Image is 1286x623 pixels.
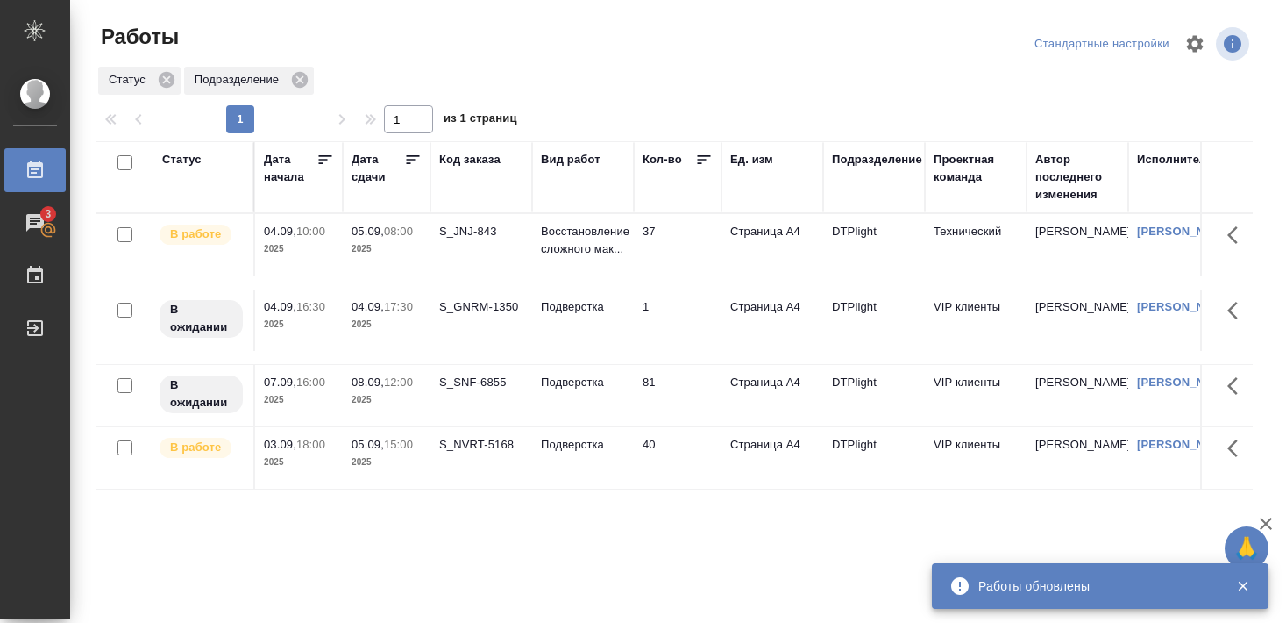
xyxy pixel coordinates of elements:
[352,376,384,389] p: 08.09,
[264,240,334,258] p: 2025
[1217,427,1259,469] button: Здесь прячутся важные кнопки
[934,151,1018,186] div: Проектная команда
[184,67,314,95] div: Подразделение
[352,225,384,238] p: 05.09,
[541,223,625,258] p: Восстановление сложного мак...
[1027,290,1128,351] td: [PERSON_NAME]
[823,427,925,489] td: DTPlight
[264,454,334,471] p: 2025
[384,300,413,313] p: 17:30
[541,374,625,391] p: Подверстка
[1035,151,1119,204] div: Автор последнего изменения
[1137,225,1234,238] a: [PERSON_NAME]
[170,376,232,412] p: В ожидании
[34,205,61,223] span: 3
[721,214,823,276] td: Страница А4
[264,151,316,186] div: Дата начала
[925,214,1027,276] td: Технический
[296,376,325,389] p: 16:00
[925,365,1027,426] td: VIP клиенты
[439,151,501,168] div: Код заказа
[634,214,721,276] td: 37
[158,223,245,247] div: Исполнитель выполняет работу
[264,225,296,238] p: 04.09,
[1174,23,1216,65] span: Настроить таблицу
[352,300,384,313] p: 04.09,
[352,240,422,258] p: 2025
[832,151,922,168] div: Подразделение
[634,427,721,489] td: 40
[96,23,179,51] span: Работы
[162,151,202,168] div: Статус
[264,300,296,313] p: 04.09,
[643,151,682,168] div: Кол-во
[109,71,152,89] p: Статус
[925,427,1027,489] td: VIP клиенты
[1137,151,1214,168] div: Исполнитель
[384,376,413,389] p: 12:00
[170,226,221,243] p: В работе
[296,438,325,451] p: 18:00
[264,438,296,451] p: 03.09,
[1216,27,1253,61] span: Посмотреть информацию
[352,151,404,186] div: Дата сдачи
[264,376,296,389] p: 07.09,
[1027,427,1128,489] td: [PERSON_NAME]
[439,374,523,391] div: S_SNF-6855
[170,301,232,336] p: В ожидании
[1137,438,1234,451] a: [PERSON_NAME]
[721,365,823,426] td: Страница А4
[439,298,523,316] div: S_GNRM-1350
[4,201,66,245] a: 3
[925,290,1027,351] td: VIP клиенты
[195,71,285,89] p: Подразделение
[352,454,422,471] p: 2025
[98,67,181,95] div: Статус
[541,151,600,168] div: Вид работ
[541,298,625,316] p: Подверстка
[384,438,413,451] p: 15:00
[170,439,221,456] p: В работе
[158,436,245,460] div: Исполнитель выполняет работу
[384,225,413,238] p: 08:00
[634,365,721,426] td: 81
[264,391,334,409] p: 2025
[634,290,721,351] td: 1
[1137,376,1234,389] a: [PERSON_NAME]
[823,290,925,351] td: DTPlight
[1225,526,1268,570] button: 🙏
[1217,214,1259,256] button: Здесь прячутся важные кнопки
[296,300,325,313] p: 16:30
[439,436,523,454] div: S_NVRT-5168
[352,438,384,451] p: 05.09,
[1217,365,1259,407] button: Здесь прячутся важные кнопки
[352,316,422,333] p: 2025
[296,225,325,238] p: 10:00
[978,577,1210,595] div: Работы обновлены
[823,365,925,426] td: DTPlight
[1027,214,1128,276] td: [PERSON_NAME]
[439,223,523,240] div: S_JNJ-843
[1027,365,1128,426] td: [PERSON_NAME]
[444,108,517,133] span: из 1 страниц
[352,391,422,409] p: 2025
[730,151,773,168] div: Ед. изм
[158,298,245,340] div: Исполнитель назначен, приступать к работе пока рано
[721,427,823,489] td: Страница А4
[721,290,823,351] td: Страница А4
[541,436,625,454] p: Подверстка
[1232,530,1261,567] span: 🙏
[823,214,925,276] td: DTPlight
[264,316,334,333] p: 2025
[1217,290,1259,332] button: Здесь прячутся важные кнопки
[1137,300,1234,313] a: [PERSON_NAME]
[1030,31,1174,58] div: split button
[1225,578,1261,594] button: Закрыть
[158,374,245,415] div: Исполнитель назначен, приступать к работе пока рано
